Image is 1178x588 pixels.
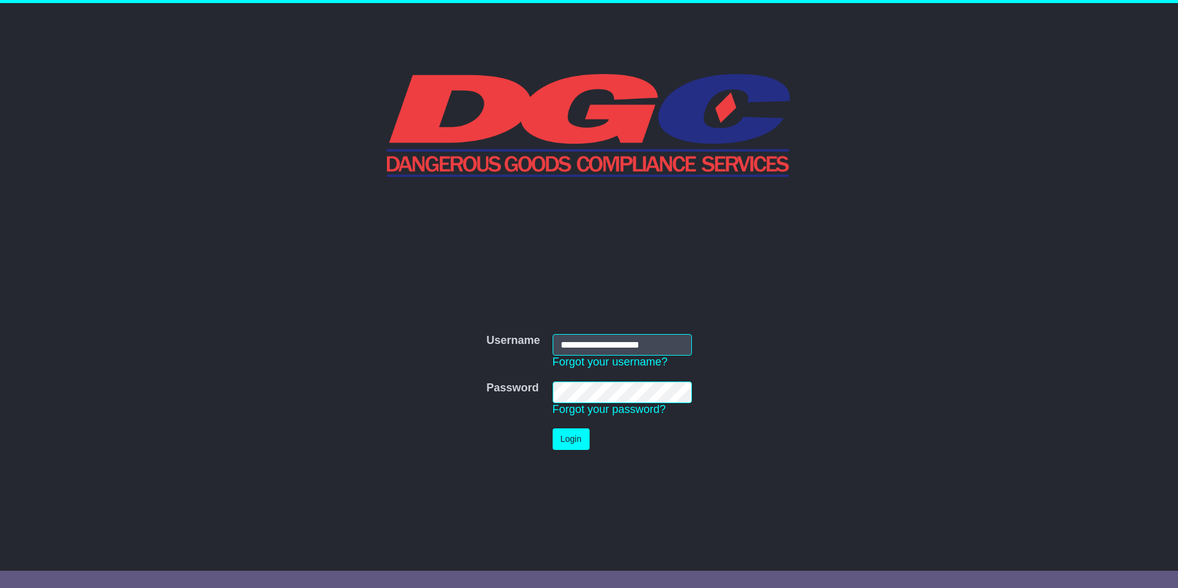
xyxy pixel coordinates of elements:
[553,428,590,450] button: Login
[553,356,668,368] a: Forgot your username?
[486,334,540,348] label: Username
[486,382,538,395] label: Password
[387,72,792,177] img: DGC QLD
[553,403,666,415] a: Forgot your password?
